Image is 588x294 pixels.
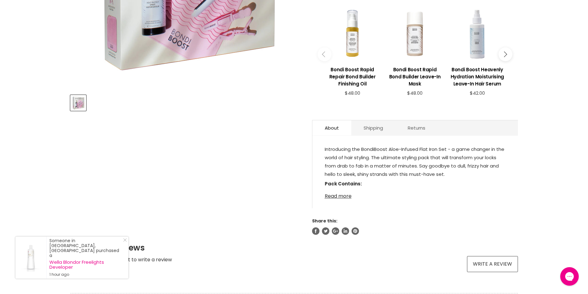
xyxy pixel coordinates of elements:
iframe: Gorgias live chat messenger [557,265,582,288]
strong: Pack Contains: [325,180,362,187]
h2: Customer Reviews [70,242,518,253]
a: Read more [325,190,506,199]
h3: Bondi Boost Rapid Bond Builder Leave-In Mask [387,66,443,87]
svg: Close Icon [123,238,127,242]
a: Shipping [351,120,395,135]
a: View product:Bondi Boost Rapid Repair Bond Builder Finishing Oil [324,61,381,90]
span: $42.00 [470,90,485,96]
a: Close Notification [121,238,127,244]
h3: Bondi Boost Heavenly Hydration Moisturising Leave-In Hair Serum [449,66,505,87]
a: Write a review [467,256,518,272]
span: $48.00 [345,90,360,96]
a: Wella Blondor Freelights Developer [49,260,122,270]
p: Introducing the BondiBoost Aloe-Infused Flat Iron Set - a game changer in the world of hair styli... [325,145,506,180]
img: Bondi Boost Aloe-Infused Flat Iron Set [71,96,85,110]
a: Visit product page [15,237,46,279]
a: About [312,120,351,135]
a: View product:Bondi Boost Heavenly Hydration Moisturising Leave-In Hair Serum [449,61,505,90]
p: - Aloe-Infused Flat Iron 25mm - Heat Protect Spray 125mL - 2 Limited Edition Grip Clips - Limited... [325,180,506,222]
span: Share this: [312,218,337,224]
h3: Bondi Boost Rapid Repair Bond Builder Finishing Oil [324,66,381,87]
aside: Share this: [312,218,518,235]
button: Bondi Boost Aloe-Infused Flat Iron Set [70,95,86,111]
div: Be the first to write a review [104,256,172,263]
a: View product:Bondi Boost Rapid Bond Builder Leave-In Mask [387,61,443,90]
a: Returns [395,120,438,135]
div: Someone in [GEOGRAPHIC_DATA], [GEOGRAPHIC_DATA] purchased a [49,238,122,277]
span: $48.00 [407,90,423,96]
small: 1 hour ago [49,272,122,277]
div: Product thumbnails [69,93,302,111]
